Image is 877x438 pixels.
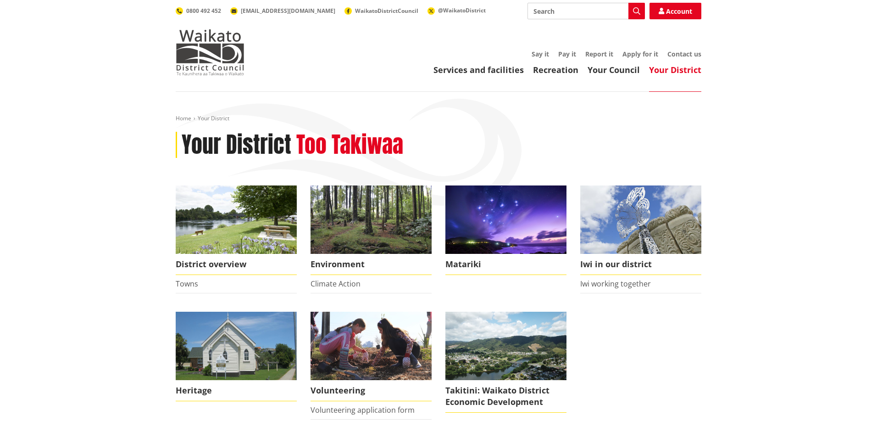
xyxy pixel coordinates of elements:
[176,312,297,401] a: Raglan Church Heritage
[649,3,701,19] a: Account
[176,29,244,75] img: Waikato District Council - Te Kaunihera aa Takiwaa o Waikato
[296,132,403,158] h2: Too Takiwaa
[580,279,651,289] a: Iwi working together
[176,185,297,275] a: Ngaruawahia 0015 District overview
[445,254,566,275] span: Matariki
[622,50,658,58] a: Apply for it
[198,114,229,122] span: Your District
[176,185,297,254] img: Ngaruawahia 0015
[438,6,486,14] span: @WaikatoDistrict
[580,254,701,275] span: Iwi in our district
[176,114,191,122] a: Home
[311,279,361,289] a: Climate Action
[311,185,432,275] a: Environment
[445,312,566,380] img: ngaaruawaahia
[527,3,645,19] input: Search input
[558,50,576,58] a: Pay it
[433,64,524,75] a: Services and facilities
[649,64,701,75] a: Your District
[311,185,432,254] img: biodiversity- Wright's Bush_16x9 crop
[176,7,221,15] a: 0800 492 452
[427,6,486,14] a: @WaikatoDistrict
[176,279,198,289] a: Towns
[230,7,335,15] a: [EMAIL_ADDRESS][DOMAIN_NAME]
[588,64,640,75] a: Your Council
[241,7,335,15] span: [EMAIL_ADDRESS][DOMAIN_NAME]
[667,50,701,58] a: Contact us
[580,185,701,275] a: Turangawaewae Ngaruawahia Iwi in our district
[532,50,549,58] a: Say it
[311,254,432,275] span: Environment
[176,115,701,123] nav: breadcrumb
[445,312,566,413] a: Takitini: Waikato District Economic Development
[311,312,432,380] img: volunteer icon
[311,405,415,415] a: Volunteering application form
[311,312,432,401] a: volunteer icon Volunteering
[344,7,418,15] a: WaikatoDistrictCouncil
[176,254,297,275] span: District overview
[355,7,418,15] span: WaikatoDistrictCouncil
[445,380,566,413] span: Takitini: Waikato District Economic Development
[186,7,221,15] span: 0800 492 452
[176,312,297,380] img: Raglan Church
[585,50,613,58] a: Report it
[445,185,566,254] img: Matariki over Whiaangaroa
[311,380,432,401] span: Volunteering
[445,185,566,275] a: Matariki
[182,132,291,158] h1: Your District
[533,64,578,75] a: Recreation
[176,380,297,401] span: Heritage
[580,185,701,254] img: Turangawaewae Ngaruawahia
